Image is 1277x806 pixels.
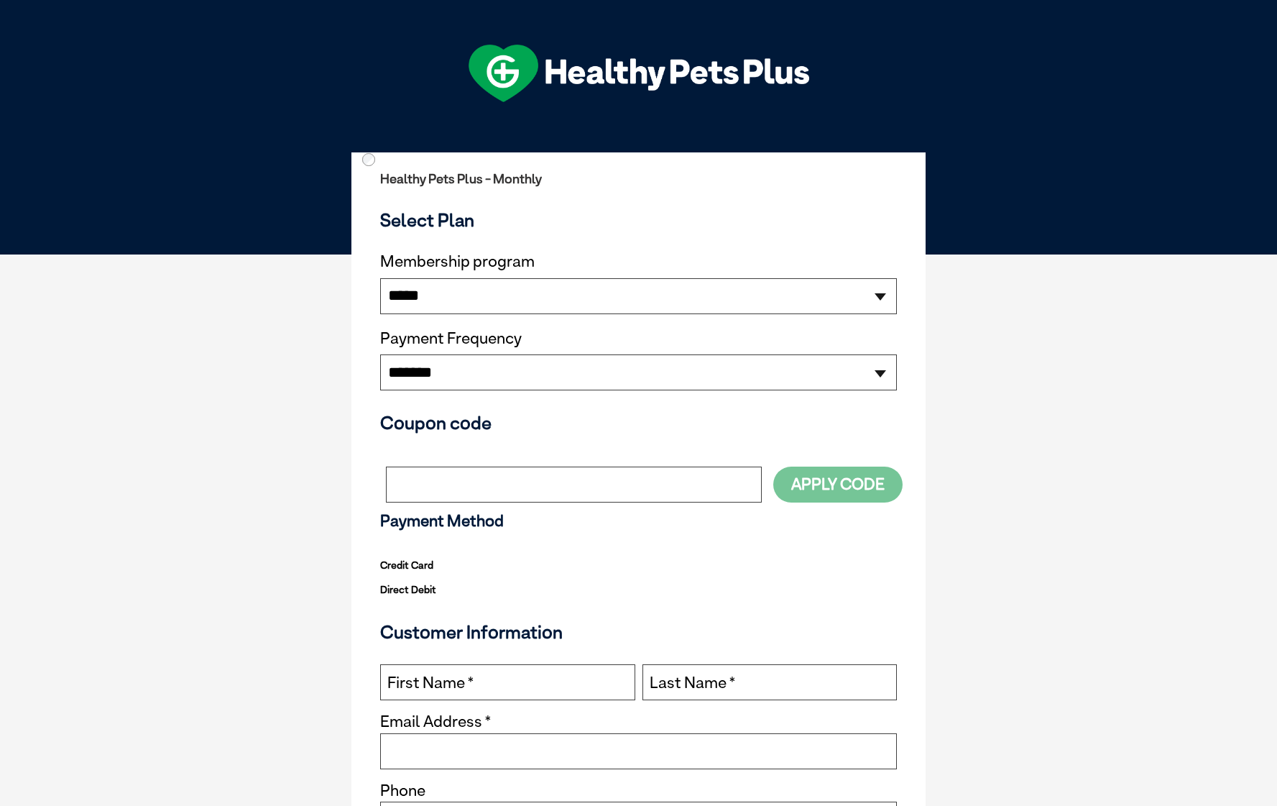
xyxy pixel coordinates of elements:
h3: Select Plan [380,209,897,231]
button: Apply Code [773,467,903,502]
h3: Coupon code [380,412,897,434]
h2: Healthy Pets Plus - Monthly [380,172,897,186]
img: hpp-logo-landscape-green-white.png [469,45,809,102]
label: First Name * [387,674,474,692]
input: Direct Debit [362,153,375,166]
h3: Payment Method [380,512,897,531]
label: Phone [380,782,425,799]
label: Email Address * [380,713,491,730]
label: Direct Debit [380,580,436,599]
label: Credit Card [380,556,433,574]
label: Membership program [380,252,897,271]
label: Last Name * [650,674,735,692]
h3: Customer Information [380,621,897,643]
label: Payment Frequency [380,329,522,348]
